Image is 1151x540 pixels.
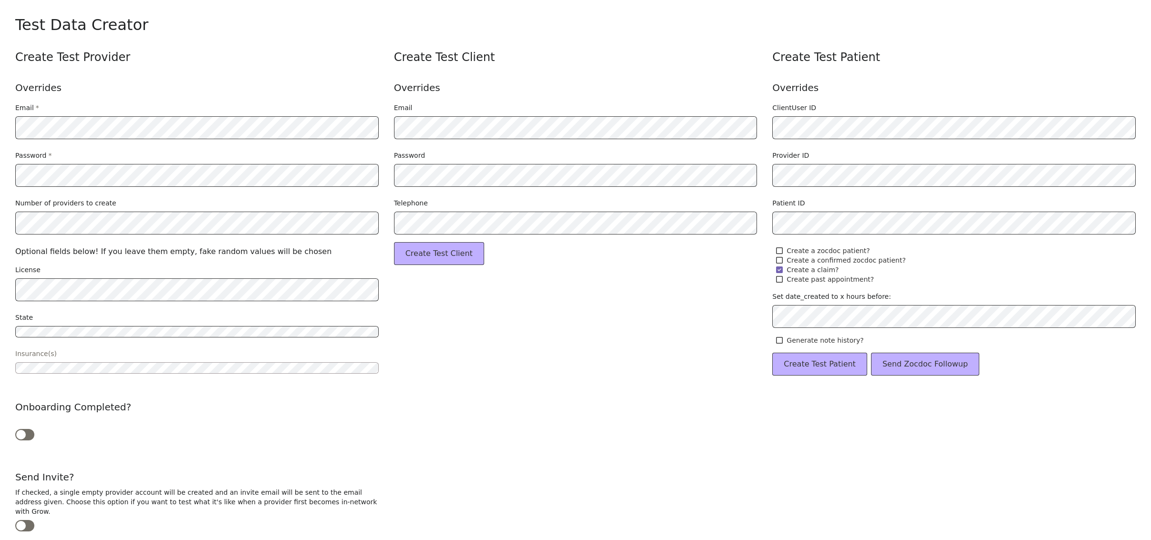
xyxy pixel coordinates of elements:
[772,50,1136,65] div: Create Test Patient
[15,326,379,337] button: open menu
[394,103,413,112] label: Email
[772,151,809,160] label: Provider ID
[772,353,867,376] button: Create Test Patient
[15,313,33,322] label: State
[394,50,757,65] div: Create Test Client
[394,80,757,95] div: Overrides
[15,151,52,160] label: Password
[15,50,379,65] div: Create Test Provider
[772,80,1136,95] div: Overrides
[394,198,428,208] label: Telephone
[15,362,379,374] button: open menu
[772,103,816,112] label: ClientUser ID
[787,275,874,284] span: Create past appointment?
[15,198,116,208] label: Number of providers to create
[15,265,41,275] label: License
[15,349,57,358] label: Insurance(s)
[15,470,74,484] label: Send Invite?
[772,292,891,301] label: Set date_created to x hours before:
[394,151,425,160] label: Password
[15,80,379,95] div: Overrides
[787,336,863,345] span: Generate note history?
[15,103,39,112] label: Email
[394,242,484,265] button: Create Test Client
[787,255,906,265] span: Create a confirmed zocdoc patient?
[15,400,131,414] label: Onboarding Completed?
[787,246,870,255] span: Create a zocdoc patient?
[15,15,1136,34] div: Test Data Creator
[15,488,379,516] div: If checked, a single empty provider account will be created and an invite email will be sent to t...
[871,353,979,376] button: Send Zocdoc Followup
[787,265,839,275] span: Create a claim?
[772,198,805,208] label: Patient ID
